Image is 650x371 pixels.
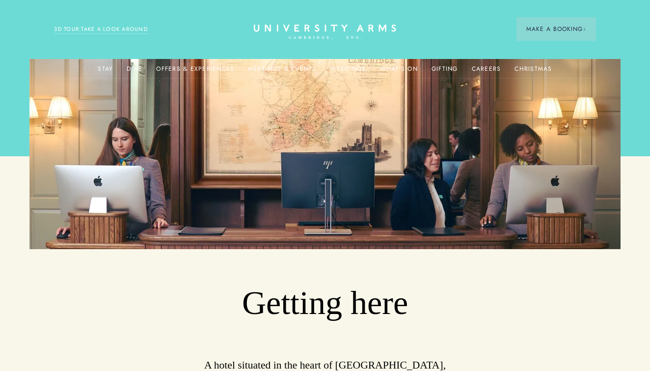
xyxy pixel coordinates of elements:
[29,59,621,249] img: image-5623dd55eb3be5e1f220c14097a2109fa32372e4-2048x1119-jpg
[515,65,552,78] a: Christmas
[254,25,396,40] a: Home
[583,28,586,31] img: Arrow icon
[472,65,501,78] a: Careers
[380,65,418,78] a: What's On
[54,283,596,323] h1: Getting here
[156,65,234,78] a: Offers & Experiences
[516,17,596,41] button: Make a BookingArrow icon
[432,65,458,78] a: Gifting
[127,65,142,78] a: Dine
[98,65,113,78] a: Stay
[330,65,366,78] a: Weddings
[54,25,148,34] a: 3D TOUR:TAKE A LOOK AROUND
[248,65,316,78] a: Meetings & Events
[526,25,586,33] span: Make a Booking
